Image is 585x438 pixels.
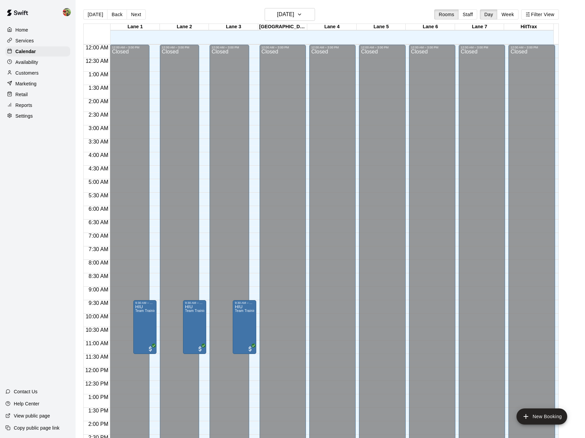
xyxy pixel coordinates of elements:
span: 8:30 AM [87,273,110,279]
div: 12:00 AM – 3:00 PM [212,46,247,49]
div: Matthew Cotter [61,5,76,19]
div: 9:30 AM – 11:30 AM [135,301,154,305]
span: 1:30 AM [87,85,110,91]
span: 9:00 AM [87,287,110,292]
div: Lane 3 [209,24,258,30]
p: Retail [15,91,28,98]
a: Calendar [5,46,70,56]
div: 12:00 AM – 3:00 PM [162,46,197,49]
span: Team Training Area 1 [135,309,169,313]
span: 1:00 AM [87,72,110,77]
button: Day [480,9,497,19]
div: Lane 6 [406,24,455,30]
div: 12:00 AM – 3:00 PM [361,46,403,49]
span: 6:30 AM [87,220,110,225]
a: Marketing [5,79,70,89]
button: Rooms [434,9,458,19]
button: Next [127,9,145,19]
a: Settings [5,111,70,121]
span: 12:00 AM [84,45,110,50]
button: Filter View [521,9,559,19]
p: Copy public page link [14,425,59,431]
div: Lane 1 [110,24,160,30]
div: Lane 7 [455,24,504,30]
span: 9:30 AM [87,300,110,306]
span: 4:30 AM [87,166,110,171]
span: All customers have paid [197,346,204,352]
span: 10:00 AM [84,314,110,319]
span: 2:00 PM [87,421,110,427]
p: Reports [15,102,32,109]
h6: [DATE] [277,10,294,19]
div: 12:00 AM – 3:00 PM [262,46,304,49]
p: Settings [15,113,33,119]
div: 9:30 AM – 11:30 AM [185,301,204,305]
span: 2:30 AM [87,112,110,118]
div: HitTrax [504,24,553,30]
div: 9:30 AM – 11:30 AM: HIU [233,300,256,354]
div: 12:00 AM – 3:00 PM [311,46,354,49]
a: Customers [5,68,70,78]
p: Help Center [14,400,39,407]
button: Staff [458,9,478,19]
div: Lane 5 [357,24,406,30]
button: Back [107,9,127,19]
span: All customers have paid [247,346,254,352]
span: 2:00 AM [87,98,110,104]
button: [DATE] [83,9,107,19]
div: [GEOGRAPHIC_DATA] [258,24,308,30]
span: 4:00 AM [87,152,110,158]
p: Availability [15,59,38,66]
div: 9:30 AM – 11:30 AM: HIU [183,300,206,354]
div: 9:30 AM – 11:30 AM [235,301,254,305]
button: [DATE] [265,8,315,21]
span: Team Training Area 1 [185,309,219,313]
span: 3:30 AM [87,139,110,145]
a: Availability [5,57,70,67]
span: 5:00 AM [87,179,110,185]
button: Week [497,9,518,19]
div: 12:00 AM – 3:00 PM [112,46,147,49]
p: Calendar [15,48,36,55]
span: 7:00 AM [87,233,110,239]
span: 11:30 AM [84,354,110,360]
span: 8:00 AM [87,260,110,266]
span: 12:00 PM [84,367,110,373]
span: 7:30 AM [87,246,110,252]
p: Services [15,37,34,44]
div: 12:00 AM – 3:00 PM [510,46,553,49]
span: 1:00 PM [87,394,110,400]
a: Home [5,25,70,35]
span: 1:30 PM [87,408,110,413]
span: 12:30 PM [84,381,110,387]
span: 5:30 AM [87,193,110,198]
div: 12:00 AM – 3:00 PM [461,46,503,49]
p: Contact Us [14,388,38,395]
span: 3:00 AM [87,125,110,131]
p: Marketing [15,80,37,87]
a: Retail [5,89,70,99]
span: 6:00 AM [87,206,110,212]
p: Home [15,27,28,33]
span: All customers have paid [147,346,154,352]
div: Lane 4 [307,24,357,30]
a: Services [5,36,70,46]
div: 12:00 AM – 3:00 PM [411,46,453,49]
p: Customers [15,70,39,76]
span: 12:30 AM [84,58,110,64]
div: Lane 2 [160,24,209,30]
div: 9:30 AM – 11:30 AM: HIU [133,300,156,354]
span: 10:30 AM [84,327,110,333]
span: Team Training Area 1 [235,309,269,313]
a: Reports [5,100,70,110]
p: View public page [14,412,50,419]
img: Matthew Cotter [63,8,71,16]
